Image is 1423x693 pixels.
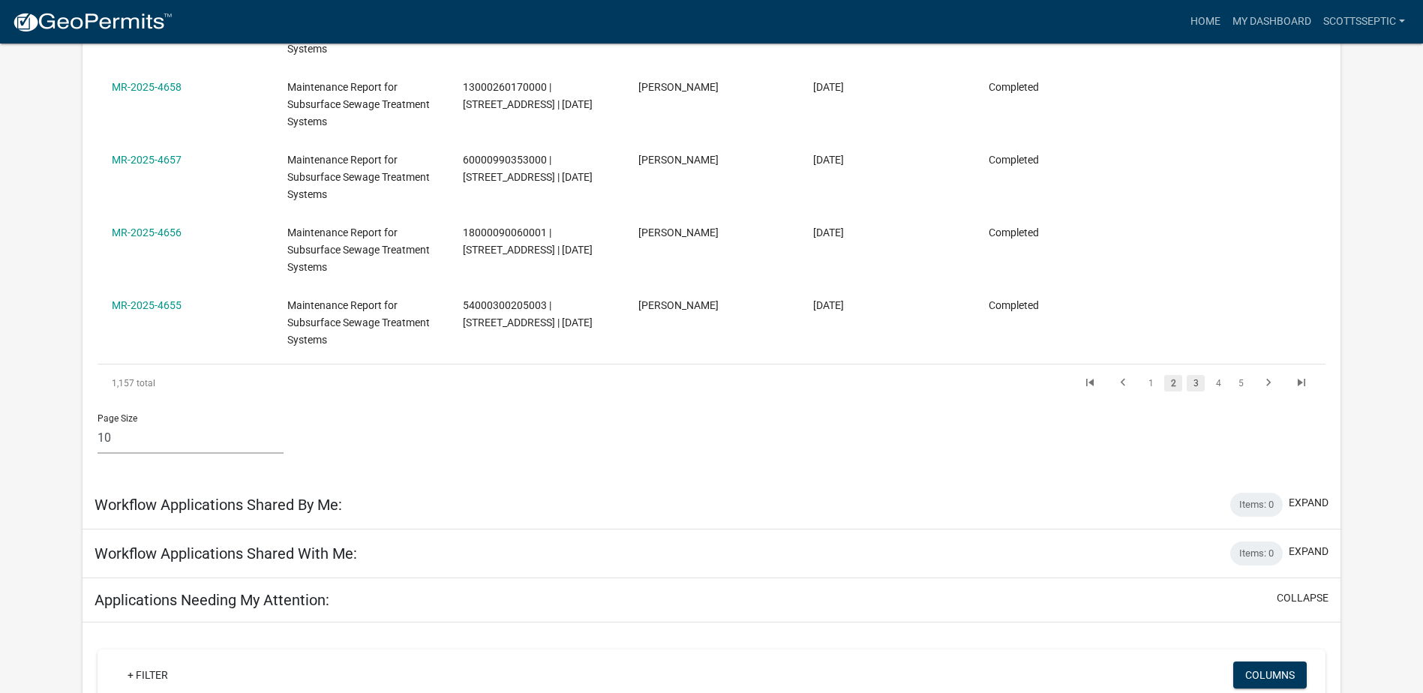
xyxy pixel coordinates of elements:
a: My Dashboard [1226,7,1317,36]
a: MR-2025-4655 [112,299,182,311]
span: 54000300205003 | 11425 295TH AVE | 09/09/2025 [463,299,593,328]
li: page 1 [1139,370,1162,396]
span: Maintenance Report for Subsurface Sewage Treatment Systems [287,226,430,273]
a: 1 [1142,375,1160,391]
a: go to next page [1254,375,1283,391]
span: 09/18/2025 [813,154,844,166]
span: Completed [989,299,1039,311]
button: expand [1289,544,1328,559]
a: go to last page [1287,375,1316,391]
span: 09/18/2025 [813,226,844,238]
a: go to previous page [1109,375,1137,391]
span: Completed [989,154,1039,166]
span: Scott M Ellingson [638,226,719,238]
div: Items: 0 [1230,493,1283,517]
a: MR-2025-4657 [112,154,182,166]
button: collapse [1277,590,1328,606]
span: 60000990353000 | 11565 BANKERS DR | 09/16/2025 [463,154,593,183]
span: Scott M Ellingson [638,154,719,166]
span: Maintenance Report for Subsurface Sewage Treatment Systems [287,299,430,346]
span: 09/18/2025 [813,299,844,311]
a: scottsseptic [1317,7,1411,36]
span: Completed [989,226,1039,238]
span: Scott M Ellingson [638,81,719,93]
div: Items: 0 [1230,541,1283,565]
h5: Applications Needing My Attention: [95,591,329,609]
h5: Workflow Applications Shared With Me: [95,544,357,562]
a: + Filter [116,661,180,688]
a: Home [1184,7,1226,36]
span: 09/18/2025 [813,81,844,93]
a: 3 [1187,375,1205,391]
span: Completed [989,81,1039,93]
a: go to first page [1076,375,1104,391]
span: Maintenance Report for Subsurface Sewage Treatment Systems [287,154,430,200]
li: page 4 [1207,370,1229,396]
span: Maintenance Report for Subsurface Sewage Treatment Systems [287,81,430,127]
span: Scott M Ellingson [638,299,719,311]
span: 13000260170000 | 16994 CO HWY 33 | 09/16/2025 [463,81,593,110]
li: page 2 [1162,370,1184,396]
h5: Workflow Applications Shared By Me: [95,496,342,514]
button: Columns [1233,661,1307,688]
span: 18000090060001 | 37218 MIDDLE LAKE RD | 09/11/2025 [463,226,593,256]
li: page 5 [1229,370,1252,396]
li: page 3 [1184,370,1207,396]
a: 2 [1164,375,1182,391]
a: 4 [1209,375,1227,391]
div: 1,157 total [98,364,341,402]
a: MR-2025-4656 [112,226,182,238]
a: MR-2025-4658 [112,81,182,93]
a: 5 [1232,375,1250,391]
button: expand [1289,495,1328,511]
